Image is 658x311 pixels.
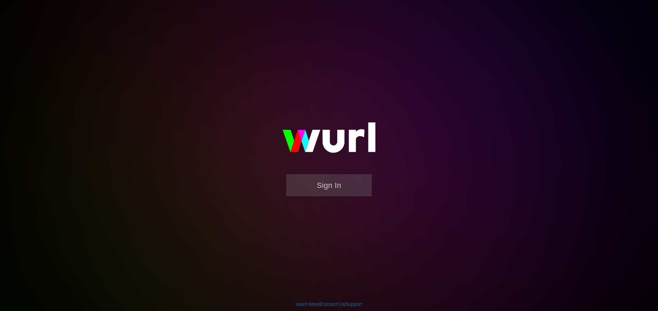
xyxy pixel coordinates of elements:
a: Support [345,301,363,307]
button: Sign In [286,174,372,196]
div: | | [296,301,363,308]
a: Learn More [296,301,320,307]
a: Contact Us [321,301,344,307]
img: wurl-logo-on-black-223613ac3d8ba8fe6dc639794a292ebdb59501304c7dfd60c99c58986ef67473.svg [260,108,398,174]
